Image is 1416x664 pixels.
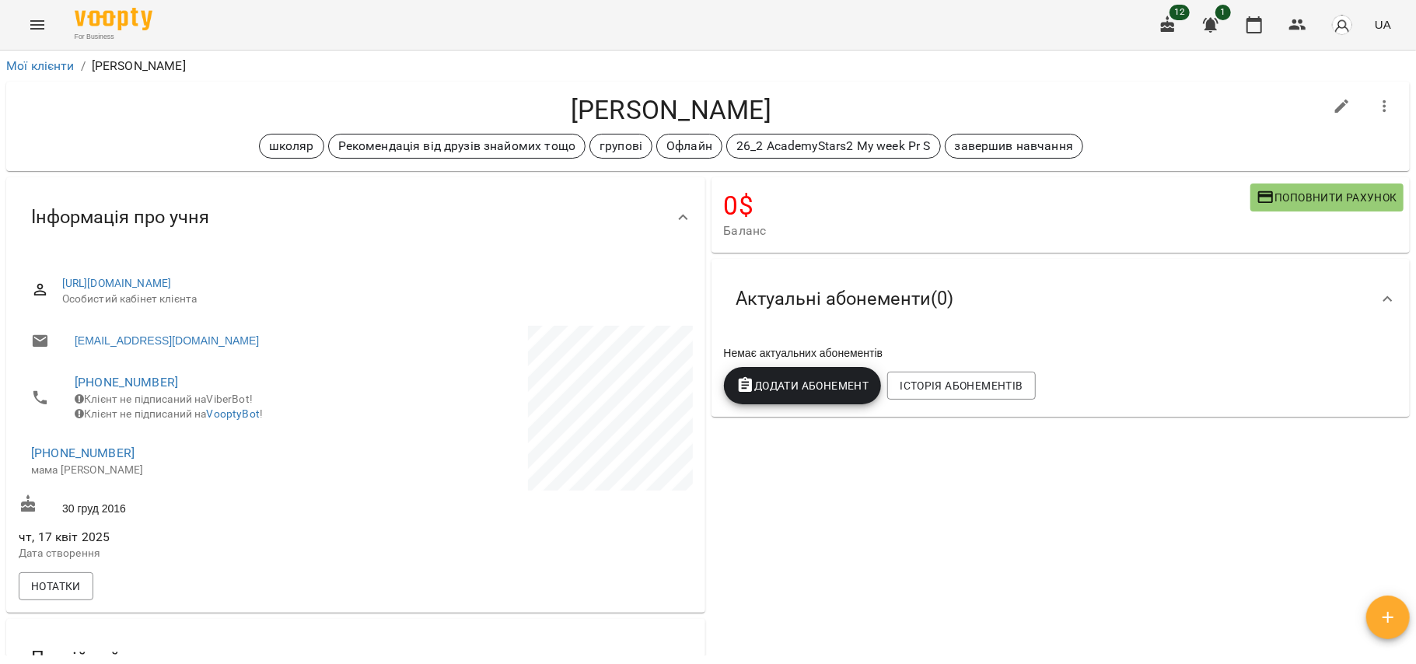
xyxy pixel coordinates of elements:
p: Дата створення [19,546,352,561]
div: Офлайн [656,134,722,159]
div: групові [589,134,652,159]
span: Додати Абонемент [736,376,869,395]
p: групові [600,137,642,156]
a: [URL][DOMAIN_NAME] [62,277,172,289]
span: Баланс [724,222,1250,240]
p: 26_2 AcademyStars2 My week Pr S [736,137,931,156]
p: завершив навчання [955,137,1074,156]
span: UA [1375,16,1391,33]
p: школяр [269,137,314,156]
span: Історія абонементів [900,376,1023,395]
div: завершив навчання [945,134,1084,159]
a: [PHONE_NUMBER] [75,375,178,390]
nav: breadcrumb [6,57,1410,75]
span: For Business [75,32,152,42]
a: [EMAIL_ADDRESS][DOMAIN_NAME] [75,333,259,348]
span: чт, 17 квіт 2025 [19,528,352,547]
a: VooptyBot [207,407,260,420]
p: [PERSON_NAME] [92,57,186,75]
li: / [81,57,86,75]
span: Інформація про учня [31,205,209,229]
button: Нотатки [19,572,93,600]
span: Поповнити рахунок [1257,188,1397,207]
h4: 0 $ [724,190,1250,222]
div: Немає актуальних абонементів [721,342,1401,364]
span: 1 [1215,5,1231,20]
div: 26_2 AcademyStars2 My week Pr S [726,134,941,159]
span: Актуальні абонементи ( 0 ) [736,287,954,311]
button: Menu [19,6,56,44]
div: Інформація про учня [6,177,705,257]
button: UA [1369,10,1397,39]
h4: [PERSON_NAME] [19,94,1323,126]
span: Клієнт не підписаний на ViberBot! [75,393,253,405]
p: Офлайн [666,137,712,156]
button: Історія абонементів [887,372,1035,400]
span: Нотатки [31,577,81,596]
button: Додати Абонемент [724,367,882,404]
span: 12 [1170,5,1190,20]
button: Поповнити рахунок [1250,183,1404,211]
div: Рекомендація від друзів знайомих тощо [328,134,586,159]
div: Актуальні абонементи(0) [711,259,1411,339]
div: 30 груд 2016 [16,491,355,520]
img: Voopty Logo [75,8,152,30]
img: avatar_s.png [1331,14,1353,36]
span: Особистий кабінет клієнта [62,292,680,307]
a: Мої клієнти [6,58,75,73]
p: мама [PERSON_NAME] [31,463,340,478]
span: Клієнт не підписаний на ! [75,407,263,420]
p: Рекомендація від друзів знайомих тощо [338,137,575,156]
div: школяр [259,134,324,159]
a: [PHONE_NUMBER] [31,446,135,460]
